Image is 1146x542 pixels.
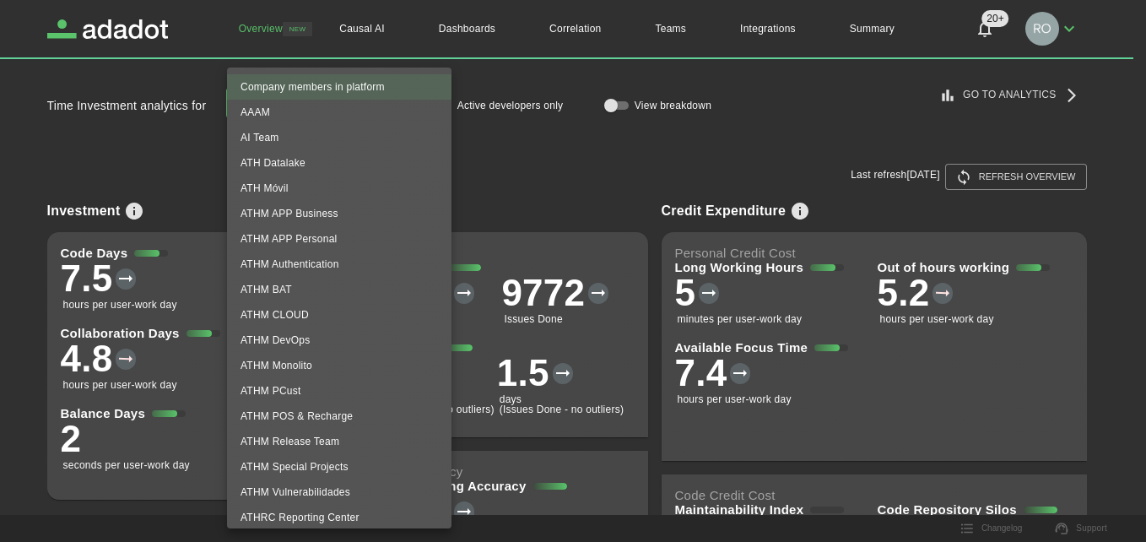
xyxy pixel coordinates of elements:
[227,429,451,454] li: ATHM Release Team
[227,302,451,328] li: ATHM CLOUD
[227,353,451,378] li: ATHM Monolito
[227,74,451,100] li: Company members in platform
[227,480,451,505] li: ATHM Vulnerabilidades
[227,505,451,530] li: ATHRC Reporting Center
[227,378,451,404] li: ATHM PCust
[227,201,451,226] li: ATHM APP Business
[227,150,451,176] li: ATH Datalake
[227,328,451,353] li: ATHM DevOps
[227,100,451,125] li: AAAM
[227,454,451,480] li: ATHM Special Projects
[227,252,451,277] li: ATHM Authentication
[227,176,451,201] li: ATH Móvil
[227,226,451,252] li: ATHM APP Personal
[227,125,451,150] li: AI Team
[227,277,451,302] li: ATHM BAT
[227,404,451,429] li: ATHM POS & Recharge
